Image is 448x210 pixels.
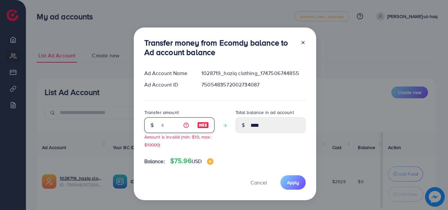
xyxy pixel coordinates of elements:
[197,121,209,129] img: image
[251,179,267,186] span: Cancel
[144,158,165,165] span: Balance:
[287,179,299,186] span: Apply
[144,38,295,57] h3: Transfer money from Ecomdy balance to Ad account balance
[235,109,294,116] label: Total balance in ad account
[139,69,196,77] div: Ad Account Name
[196,69,311,77] div: 1028719_haziq clothing_1747506744855
[144,109,179,116] label: Transfer amount
[192,158,202,165] span: USD
[207,158,214,165] img: image
[242,175,275,189] button: Cancel
[139,81,196,88] div: Ad Account ID
[170,157,214,165] h4: $75.96
[196,81,311,88] div: 7505483572002734087
[280,175,306,189] button: Apply
[144,134,211,147] small: Amount is invalid (min: $10, max: $10000)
